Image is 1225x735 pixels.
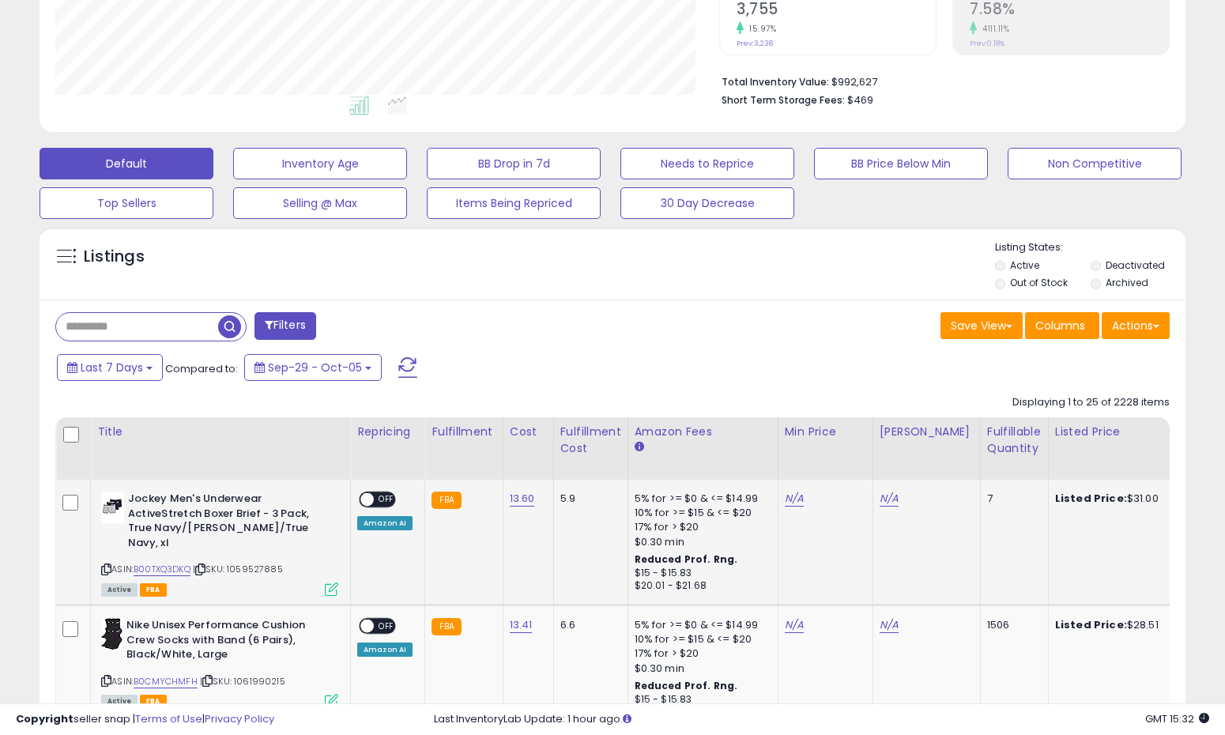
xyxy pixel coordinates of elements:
a: N/A [880,617,899,633]
div: Fulfillable Quantity [987,424,1042,457]
small: Prev: 3,238 [737,39,773,48]
button: Inventory Age [233,148,407,179]
span: FBA [140,583,167,597]
a: N/A [785,617,804,633]
div: seller snap | | [16,712,274,727]
span: Sep-29 - Oct-05 [268,360,362,375]
strong: Copyright [16,711,73,726]
a: B00TXQ3DKQ [134,563,190,576]
b: Nike Unisex Performance Cushion Crew Socks with Band (6 Pairs), Black/White, Large [126,618,318,666]
div: $15 - $15.83 [635,567,766,580]
span: Columns [1035,318,1085,334]
small: 15.97% [744,23,776,35]
div: 17% for > $20 [635,520,766,534]
div: Cost [510,424,547,440]
b: Reduced Prof. Rng. [635,552,738,566]
span: OFF [374,620,399,633]
span: OFF [374,493,399,507]
span: Last 7 Days [81,360,143,375]
button: Columns [1025,312,1099,339]
button: BB Price Below Min [814,148,988,179]
button: BB Drop in 7d [427,148,601,179]
img: 31AjJDkkiqL._SL40_.jpg [101,618,122,650]
button: Sep-29 - Oct-05 [244,354,382,381]
button: 30 Day Decrease [620,187,794,219]
div: 7 [987,492,1036,506]
b: Jockey Men's Underwear ActiveStretch Boxer Brief - 3 Pack, True Navy/[PERSON_NAME]/True Navy, xl [128,492,320,554]
p: Listing States: [995,240,1185,255]
div: Amazon Fees [635,424,771,440]
div: ASIN: [101,492,338,594]
div: Repricing [357,424,418,440]
div: Fulfillment Cost [560,424,621,457]
div: $28.51 [1055,618,1186,632]
div: $0.30 min [635,535,766,549]
label: Active [1010,258,1039,272]
div: Amazon AI [357,643,413,657]
div: $0.30 min [635,661,766,676]
b: Total Inventory Value: [722,75,829,89]
span: Compared to: [165,361,238,376]
div: Title [97,424,344,440]
img: 41XYb26l9uL._SL40_.jpg [101,492,124,523]
button: Default [40,148,213,179]
div: Last InventoryLab Update: 1 hour ago. [434,712,1210,727]
b: Short Term Storage Fees: [722,93,845,107]
button: Top Sellers [40,187,213,219]
label: Archived [1106,276,1148,289]
div: 10% for >= $15 & <= $20 [635,632,766,646]
div: Listed Price [1055,424,1192,440]
small: FBA [432,492,461,509]
button: Actions [1102,312,1170,339]
span: | SKU: 1059527885 [193,563,283,575]
b: Reduced Prof. Rng. [635,679,738,692]
button: Last 7 Days [57,354,163,381]
a: Terms of Use [135,711,202,726]
div: 5% for >= $0 & <= $14.99 [635,618,766,632]
label: Out of Stock [1010,276,1068,289]
a: 13.41 [510,617,533,633]
span: 2025-10-13 15:32 GMT [1145,711,1209,726]
button: Items Being Repriced [427,187,601,219]
div: Fulfillment [432,424,496,440]
label: Deactivated [1106,258,1165,272]
a: N/A [785,491,804,507]
div: $31.00 [1055,492,1186,506]
b: Listed Price: [1055,617,1127,632]
a: Privacy Policy [205,711,274,726]
small: 4111.11% [977,23,1009,35]
div: 5% for >= $0 & <= $14.99 [635,492,766,506]
div: 5.9 [560,492,616,506]
button: Save View [940,312,1023,339]
li: $992,627 [722,71,1158,90]
span: All listings currently available for purchase on Amazon [101,583,138,597]
div: 1506 [987,618,1036,632]
button: Non Competitive [1008,148,1182,179]
h5: Listings [84,246,145,268]
div: $20.01 - $21.68 [635,579,766,593]
button: Selling @ Max [233,187,407,219]
small: FBA [432,618,461,635]
span: $469 [847,92,873,107]
a: N/A [880,491,899,507]
small: Prev: 0.18% [970,39,1004,48]
a: B0CMYCHMFH [134,675,198,688]
small: Amazon Fees. [635,440,644,454]
div: [PERSON_NAME] [880,424,974,440]
div: Displaying 1 to 25 of 2228 items [1012,395,1170,410]
span: | SKU: 1061990215 [200,675,285,688]
button: Filters [254,312,316,340]
div: 17% for > $20 [635,646,766,661]
div: Min Price [785,424,866,440]
div: 10% for >= $15 & <= $20 [635,506,766,520]
div: 6.6 [560,618,616,632]
a: 13.60 [510,491,535,507]
b: Listed Price: [1055,491,1127,506]
div: Amazon AI [357,516,413,530]
button: Needs to Reprice [620,148,794,179]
